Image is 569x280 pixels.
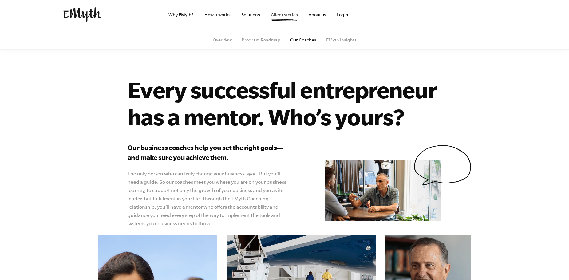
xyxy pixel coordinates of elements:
p: The only person who can truly change your business is . But you’ll need a guide. So our coaches m... [128,170,289,228]
img: e-myth business coaching our coaches mentor don matt talking [325,160,441,221]
h1: Every successful entrepreneur has a mentor. Who’s yours? [128,76,472,130]
img: EMyth [63,7,101,22]
iframe: Embedded CTA [374,8,438,22]
a: Overview [213,37,232,42]
h3: Our business coaches help you set the right goals—and make sure you achieve them. [128,143,289,162]
i: you [249,171,257,176]
a: Our Coaches [290,37,316,42]
a: Program Roadmap [242,37,280,42]
a: EMyth Insights [326,37,357,42]
iframe: Chat Widget [538,250,569,280]
div: Chat-Widget [538,250,569,280]
iframe: Embedded CTA [441,8,506,22]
